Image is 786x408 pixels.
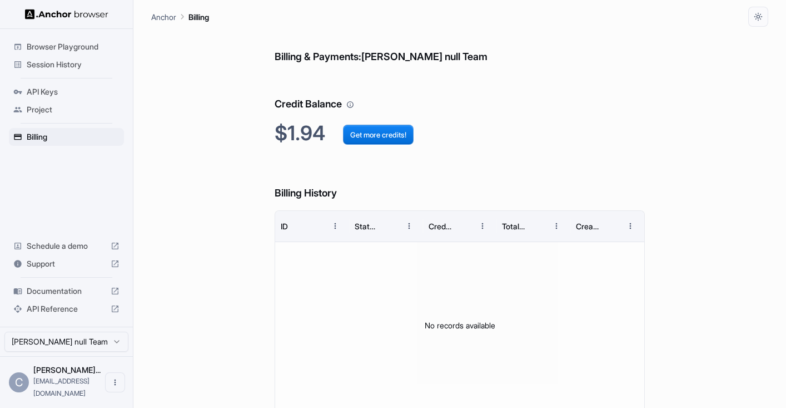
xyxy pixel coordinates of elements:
button: Sort [379,216,399,236]
button: Sort [305,216,325,236]
button: Sort [600,216,620,236]
div: Browser Playground [9,38,124,56]
h2: $1.94 [275,121,645,145]
button: Menu [620,216,640,236]
div: Schedule a demo [9,237,124,255]
p: Anchor [151,11,176,23]
div: Credits [429,222,452,231]
span: Billing [27,131,120,142]
div: API Keys [9,83,124,101]
button: Get more credits! [343,125,414,145]
div: Documentation [9,282,124,300]
div: Session History [9,56,124,73]
div: ID [281,222,288,231]
span: Browser Playground [27,41,120,52]
div: API Reference [9,300,124,318]
button: Menu [472,216,493,236]
button: Sort [526,216,546,236]
div: C [9,372,29,392]
span: Schedule a demo [27,240,106,252]
div: Status [355,222,378,231]
span: Charlie Jones null [33,365,101,375]
button: Menu [399,216,419,236]
h6: Credit Balance [275,74,645,112]
span: Session History [27,59,120,70]
button: Menu [546,216,566,236]
span: Support [27,258,106,269]
h6: Billing History [275,163,645,201]
span: Project [27,104,120,115]
span: API Reference [27,303,106,314]
div: Billing [9,128,124,146]
button: Menu [325,216,345,236]
button: Open menu [105,372,125,392]
h6: Billing & Payments: [PERSON_NAME] null Team [275,27,645,65]
button: Sort [452,216,472,236]
svg: Your credit balance will be consumed as you use the API. Visit the usage page to view a breakdown... [346,101,354,109]
nav: breadcrumb [151,11,209,23]
div: Created [576,222,599,231]
div: Project [9,101,124,119]
span: API Keys [27,86,120,97]
p: Billing [188,11,209,23]
div: Total Cost [502,222,525,231]
div: Support [9,255,124,273]
img: Anchor Logo [25,9,108,19]
span: Documentation [27,286,106,297]
span: ctwj88@gmail.com [33,377,89,397]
